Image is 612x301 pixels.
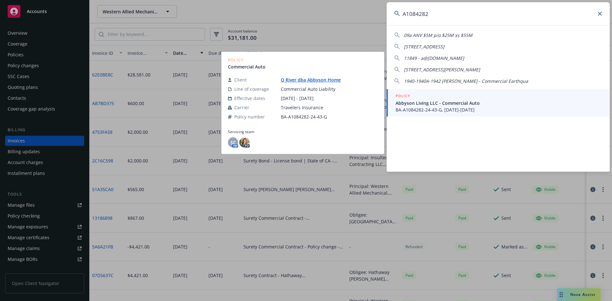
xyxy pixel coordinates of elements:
[404,67,480,73] span: [STREET_ADDRESS][PERSON_NAME]
[404,55,464,61] span: 11849 - a@[DOMAIN_NAME]
[404,32,472,38] span: 09a ANV $5M p/o $25M xs $55M
[396,93,410,99] h5: POLICY
[396,106,602,113] span: BA-A1084282-24-43-G, [DATE]-[DATE]
[387,89,610,117] a: POLICYAbbyson Living LLC - Commercial AutoBA-A1084282-24-43-G, [DATE]-[DATE]
[396,100,602,106] span: Abbyson Living LLC - Commercial Auto
[404,78,528,84] span: 1940-1940A-1942 [PERSON_NAME] - Commercial Earthqua
[404,44,444,50] span: [STREET_ADDRESS]
[387,2,610,25] input: Search...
